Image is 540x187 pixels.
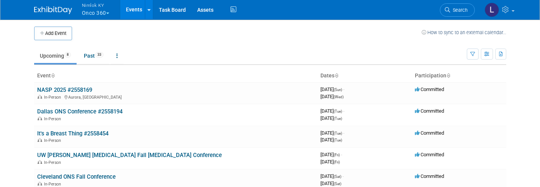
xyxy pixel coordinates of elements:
[95,52,104,58] span: 33
[44,138,63,143] span: In-Person
[334,88,342,92] span: (Sun)
[343,108,344,114] span: -
[44,160,63,165] span: In-Person
[342,173,344,179] span: -
[320,159,340,165] span: [DATE]
[38,182,42,185] img: In-Person Event
[38,160,42,164] img: In-Person Event
[34,69,317,82] th: Event
[38,95,42,99] img: In-Person Event
[334,95,344,99] span: (Wed)
[320,86,344,92] span: [DATE]
[51,72,55,79] a: Sort by Event Name
[446,72,450,79] a: Sort by Participation Type
[38,138,42,142] img: In-Person Event
[450,7,468,13] span: Search
[320,173,344,179] span: [DATE]
[415,108,444,114] span: Committed
[334,138,342,142] span: (Tue)
[34,6,72,14] img: ExhibitDay
[440,3,475,17] a: Search
[37,173,116,180] a: Cleveland ONS Fall Conference
[64,52,71,58] span: 8
[34,49,77,63] a: Upcoming8
[38,116,42,120] img: In-Person Event
[37,108,122,115] a: Dallas ONS Conference #2558194
[37,94,314,100] div: Aurora, [GEOGRAPHIC_DATA]
[334,109,342,113] span: (Tue)
[341,152,342,157] span: -
[343,86,344,92] span: -
[334,153,340,157] span: (Fri)
[343,130,344,136] span: -
[320,130,344,136] span: [DATE]
[317,69,412,82] th: Dates
[37,152,222,159] a: UW [PERSON_NAME] [MEDICAL_DATA] Fall [MEDICAL_DATA] Conference
[412,69,506,82] th: Participation
[34,27,72,40] button: Add Event
[320,94,344,99] span: [DATE]
[37,86,92,93] a: NASP 2025 #2558169
[334,131,342,135] span: (Tue)
[320,152,342,157] span: [DATE]
[320,108,344,114] span: [DATE]
[422,30,506,35] a: How to sync to an external calendar...
[320,137,342,143] span: [DATE]
[415,86,444,92] span: Committed
[44,95,63,100] span: In-Person
[44,116,63,121] span: In-Person
[334,174,341,179] span: (Sat)
[82,1,109,9] span: Nimlok KY
[334,160,340,164] span: (Fri)
[37,130,108,137] a: It's a Breast Thing #2558454
[334,182,341,186] span: (Sat)
[415,173,444,179] span: Committed
[334,116,342,121] span: (Tue)
[334,72,338,79] a: Sort by Start Date
[320,115,342,121] span: [DATE]
[78,49,109,63] a: Past33
[320,181,341,186] span: [DATE]
[415,152,444,157] span: Committed
[44,182,63,187] span: In-Person
[415,130,444,136] span: Committed
[485,3,499,17] img: Luc Schaefer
